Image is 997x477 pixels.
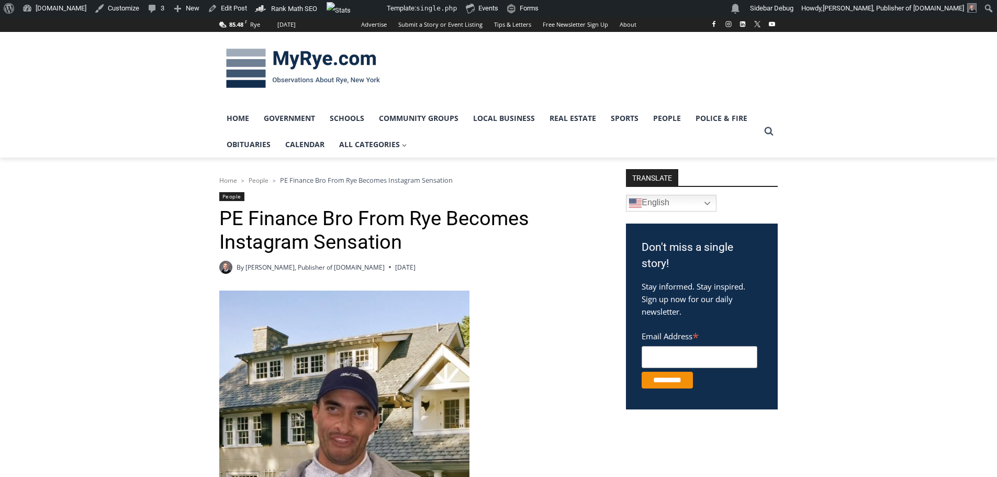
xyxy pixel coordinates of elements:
span: > [241,177,244,184]
span: > [273,177,276,184]
h3: Don't miss a single story! [642,239,762,272]
a: People [219,192,244,201]
span: single.php [416,4,457,12]
a: Real Estate [542,105,603,131]
a: Home [219,105,256,131]
nav: Breadcrumbs [219,175,599,185]
nav: Secondary Navigation [355,17,642,32]
a: Community Groups [372,105,466,131]
a: [PERSON_NAME], Publisher of [DOMAIN_NAME] [245,263,385,272]
a: Obituaries [219,131,278,158]
button: View Search Form [759,122,778,141]
a: Local Business [466,105,542,131]
span: Rank Math SEO [271,5,317,13]
span: By [237,262,244,272]
span: F [245,19,247,25]
a: Tips & Letters [488,17,537,32]
a: Sports [603,105,646,131]
a: About [614,17,642,32]
div: Rye [250,20,260,29]
a: Free Newsletter Sign Up [537,17,614,32]
h1: PE Finance Bro From Rye Becomes Instagram Sensation [219,207,599,254]
span: [PERSON_NAME], Publisher of [DOMAIN_NAME] [823,4,964,12]
span: PE Finance Bro From Rye Becomes Instagram Sensation [280,175,453,185]
a: Schools [322,105,372,131]
span: All Categories [339,139,407,150]
div: [DATE] [277,20,296,29]
time: [DATE] [395,262,416,272]
img: Views over 48 hours. Click for more Jetpack Stats. [327,2,385,15]
a: People [249,176,268,185]
label: Email Address [642,326,757,345]
a: Calendar [278,131,332,158]
a: Facebook [708,18,720,30]
a: People [646,105,688,131]
img: MyRye.com [219,41,387,96]
a: Instagram [722,18,735,30]
a: All Categories [332,131,415,158]
a: Author image [219,261,232,274]
a: Home [219,176,237,185]
a: Government [256,105,322,131]
a: Police & Fire [688,105,755,131]
a: Submit a Story or Event Listing [393,17,488,32]
strong: TRANSLATE [626,169,678,186]
p: Stay informed. Stay inspired. Sign up now for our daily newsletter. [642,280,762,318]
a: Linkedin [736,18,749,30]
span: 85.48 [229,20,243,28]
a: X [751,18,764,30]
a: English [626,195,716,212]
img: en [629,197,642,209]
nav: Primary Navigation [219,105,759,158]
a: YouTube [766,18,778,30]
a: Advertise [355,17,393,32]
